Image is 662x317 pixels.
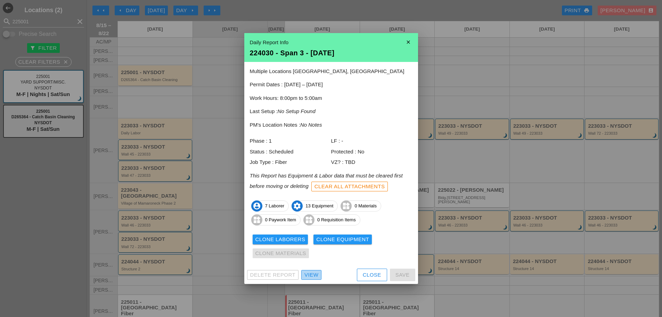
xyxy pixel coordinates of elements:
[250,137,331,145] div: Phase : 1
[251,214,262,225] i: widgets
[341,200,352,212] i: widgets
[401,35,415,49] i: close
[252,200,289,212] span: 7 Laborer
[313,235,372,244] button: Clone Equipment
[250,173,403,189] i: This Report has Equipment & Labor data that must be cleared first before moving or deleting
[251,200,262,212] i: account_circle
[311,182,388,191] button: Clear All Attachments
[303,214,314,225] i: widgets
[363,271,381,279] div: Close
[250,94,412,102] p: Work Hours: 8:00pm to 5:00am
[331,148,412,156] div: Protected : No
[250,81,412,89] p: Permit Dates : [DATE] – [DATE]
[252,214,301,225] span: 0 Paywork Item
[255,236,305,244] div: Clone Laborers
[250,121,412,129] p: PM's Location Notes :
[278,108,316,114] i: No Setup Found
[300,122,322,128] i: No Notes
[316,236,369,244] div: Clone Equipment
[250,68,412,76] p: Multiple Locations [GEOGRAPHIC_DATA], [GEOGRAPHIC_DATA]
[331,158,412,166] div: VZ? : TBD
[341,200,381,212] span: 0 Materials
[250,39,412,47] div: Daily Report Info
[253,235,308,244] button: Clone Laborers
[250,158,331,166] div: Job Type : Fiber
[292,200,303,212] i: settings
[250,108,412,116] p: Last Setup :
[301,270,321,280] a: View
[357,269,387,281] button: Close
[250,49,412,56] div: 224030 - Span 3 - [DATE]
[314,183,385,191] div: Clear All Attachments
[331,137,412,145] div: LF : -
[304,271,318,279] div: View
[250,148,331,156] div: Status : Scheduled
[304,214,360,225] span: 0 Requisition Items
[292,200,337,212] span: 13 Equipment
